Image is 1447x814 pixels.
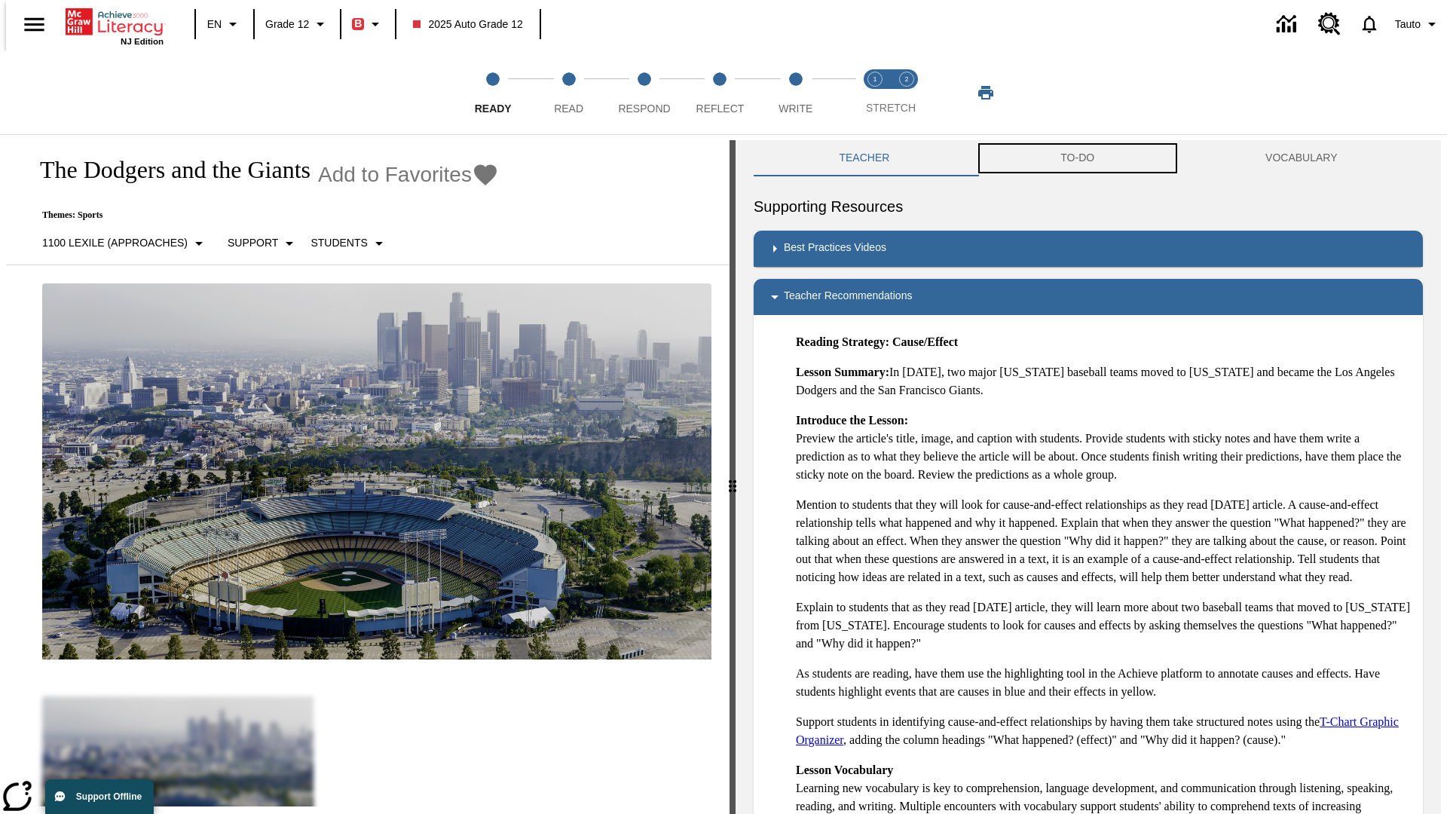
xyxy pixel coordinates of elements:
button: Profile/Settings [1389,11,1447,38]
strong: Lesson Vocabulary [796,764,893,776]
p: As students are reading, have them use the highlighting tool in the Achieve platform to annotate ... [796,665,1411,701]
p: Support [228,235,278,251]
span: Write [779,103,812,115]
div: reading [6,140,730,806]
p: Mention to students that they will look for cause-and-effect relationships as they read [DATE] ar... [796,496,1411,586]
div: Press Enter or Spacebar and then press right and left arrow keys to move the slider [730,140,736,814]
button: Select Lexile, 1100 Lexile (Approaches) [36,230,214,257]
p: Explain to students that as they read [DATE] article, they will learn more about two baseball tea... [796,598,1411,653]
button: Support Offline [45,779,154,814]
a: Notifications [1350,5,1389,44]
h1: The Dodgers and the Giants [24,156,311,184]
button: Open side menu [12,2,57,47]
p: Themes: Sports [24,210,499,221]
span: EN [207,17,222,32]
p: 1100 Lexile (Approaches) [42,235,188,251]
strong: Introduce the Lesson: [796,414,908,427]
button: Grade: Grade 12, Select a grade [259,11,335,38]
button: Stretch Respond step 2 of 2 [885,51,928,134]
text: 1 [873,75,876,83]
div: Home [66,5,164,46]
p: Teacher Recommendations [784,288,912,306]
span: Read [554,103,583,115]
button: Scaffolds, Support [222,230,304,257]
button: Boost Class color is red. Change class color [346,11,390,38]
div: Best Practices Videos [754,231,1423,267]
button: Respond step 3 of 5 [601,51,688,134]
strong: Reading Strategy: [796,335,889,348]
button: Read step 2 of 5 [525,51,612,134]
button: Language: EN, Select a language [200,11,249,38]
p: Students [311,235,367,251]
text: 2 [904,75,908,83]
span: 2025 Auto Grade 12 [413,17,522,32]
button: Add to Favorites - The Dodgers and the Giants [318,161,499,188]
strong: Lesson Summary: [796,366,889,378]
button: TO-DO [975,140,1180,176]
span: Support Offline [76,791,142,802]
h6: Supporting Resources [754,194,1423,219]
span: Ready [475,103,512,115]
span: B [354,14,362,33]
button: Teacher [754,140,975,176]
a: Resource Center, Will open in new tab [1309,4,1350,44]
button: VOCABULARY [1180,140,1423,176]
p: Preview the article's title, image, and caption with students. Provide students with sticky notes... [796,412,1411,484]
img: Dodgers stadium. [42,283,711,660]
span: Respond [618,103,670,115]
button: Write step 5 of 5 [752,51,840,134]
button: Ready step 1 of 5 [449,51,537,134]
span: STRETCH [866,102,916,114]
a: Data Center [1268,4,1309,45]
a: T-Chart Graphic Organizer [796,715,1399,746]
span: Add to Favorites [318,163,472,187]
span: NJ Edition [121,37,164,46]
strong: Cause/Effect [892,335,958,348]
span: Grade 12 [265,17,309,32]
p: Support students in identifying cause-and-effect relationships by having them take structured not... [796,713,1411,749]
button: Print [962,79,1010,106]
span: Tauto [1395,17,1421,32]
button: Stretch Read step 1 of 2 [853,51,897,134]
button: Select Student [304,230,393,257]
div: Teacher Recommendations [754,279,1423,315]
div: Instructional Panel Tabs [754,140,1423,176]
button: Reflect step 4 of 5 [676,51,763,134]
span: Reflect [696,103,745,115]
p: Best Practices Videos [784,240,886,258]
p: In [DATE], two major [US_STATE] baseball teams moved to [US_STATE] and became the Los Angeles Dod... [796,363,1411,399]
div: activity [736,140,1441,814]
